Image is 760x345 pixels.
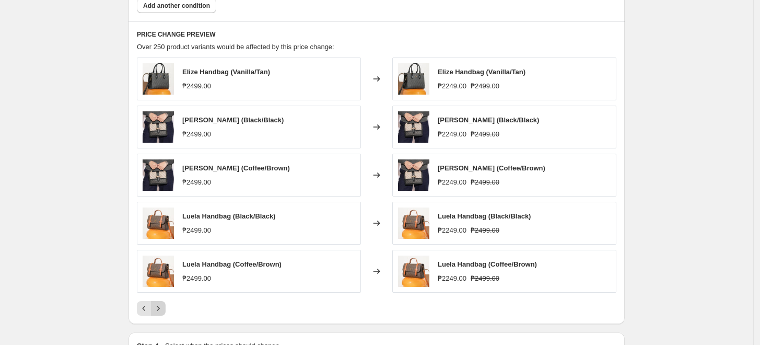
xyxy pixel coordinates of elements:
div: ₱2249.00 [438,81,466,91]
span: Add another condition [143,2,210,10]
span: Luela Handbag (Black/Black) [438,212,531,220]
img: Katherine_Black-Black_7_80x.jpg [398,111,429,143]
span: Over 250 product variants would be affected by this price change: [137,43,334,51]
img: Luela_Coffee-Brown_5_80x.jpg [143,208,174,239]
span: [PERSON_NAME] (Black/Black) [438,116,539,124]
strike: ₱2499.00 [471,129,499,140]
button: Next [151,301,166,316]
span: Luela Handbag (Coffee/Brown) [438,260,537,268]
strike: ₱2499.00 [471,81,499,91]
div: ₱2499.00 [182,81,211,91]
strike: ₱2499.00 [471,273,499,284]
h6: PRICE CHANGE PREVIEW [137,30,616,39]
div: ₱2249.00 [438,129,466,140]
span: Luela Handbag (Black/Black) [182,212,275,220]
button: Previous [137,301,151,316]
span: [PERSON_NAME] (Coffee/Brown) [182,164,290,172]
span: Luela Handbag (Coffee/Brown) [182,260,282,268]
div: ₱2499.00 [182,129,211,140]
span: [PERSON_NAME] (Black/Black) [182,116,284,124]
img: Luela_Coffee-Brown_5_80x.jpg [398,256,429,287]
span: [PERSON_NAME] (Coffee/Brown) [438,164,545,172]
div: ₱2249.00 [438,273,466,284]
div: ₱2499.00 [182,225,211,236]
div: ₱2249.00 [438,177,466,188]
span: Elize Handbag (Vanilla/Tan) [438,68,525,76]
nav: Pagination [137,301,166,316]
strike: ₱2499.00 [471,177,499,188]
img: Katherine_Black-Black_7_80x.jpg [143,159,174,191]
img: Luela_Coffee-Brown_5_80x.jpg [398,208,429,239]
img: Elize_Black-Black_7_80x.jpg [398,63,429,95]
div: ₱2499.00 [182,273,211,284]
span: Elize Handbag (Vanilla/Tan) [182,68,270,76]
div: ₱2499.00 [182,177,211,188]
img: Katherine_Black-Black_7_80x.jpg [398,159,429,191]
img: Elize_Black-Black_7_80x.jpg [143,63,174,95]
strike: ₱2499.00 [471,225,499,236]
img: Luela_Coffee-Brown_5_80x.jpg [143,256,174,287]
div: ₱2249.00 [438,225,466,236]
img: Katherine_Black-Black_7_80x.jpg [143,111,174,143]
